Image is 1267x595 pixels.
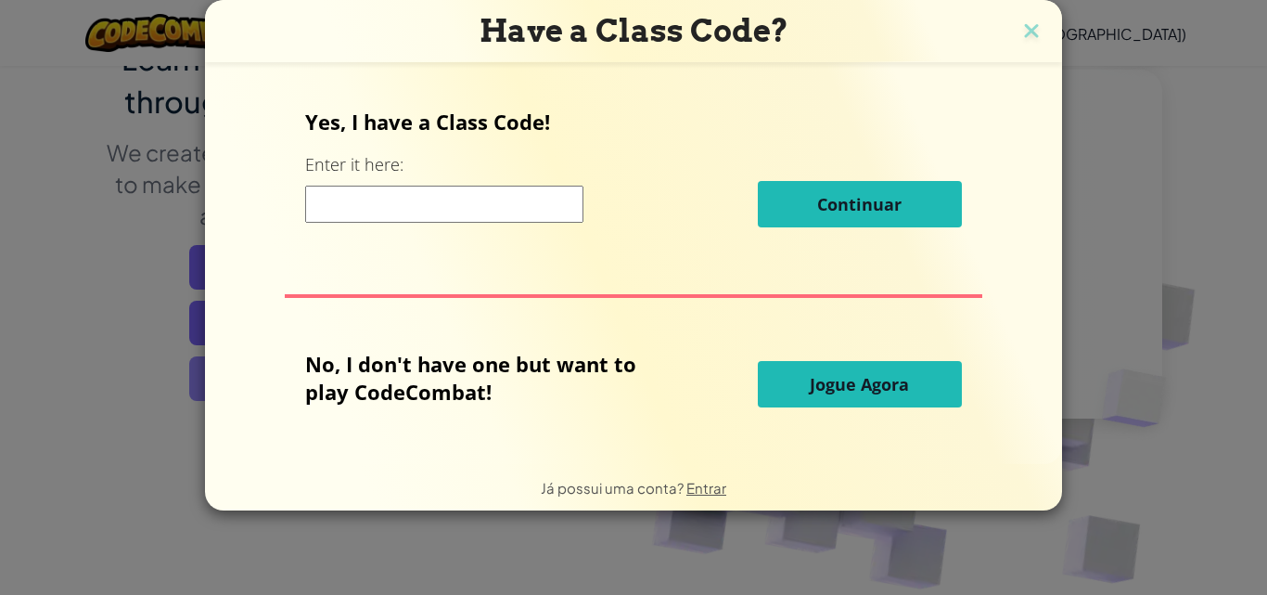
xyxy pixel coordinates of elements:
[305,153,403,176] label: Enter it here:
[480,12,788,49] span: Have a Class Code?
[810,373,909,395] span: Jogue Agora
[817,193,902,215] span: Continuar
[758,181,962,227] button: Continuar
[305,108,961,136] p: Yes, I have a Class Code!
[1019,19,1043,46] img: close icon
[758,361,962,407] button: Jogue Agora
[541,479,686,497] span: Já possui uma conta?
[686,479,726,497] a: Entrar
[305,350,664,406] p: No, I don't have one but want to play CodeCombat!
